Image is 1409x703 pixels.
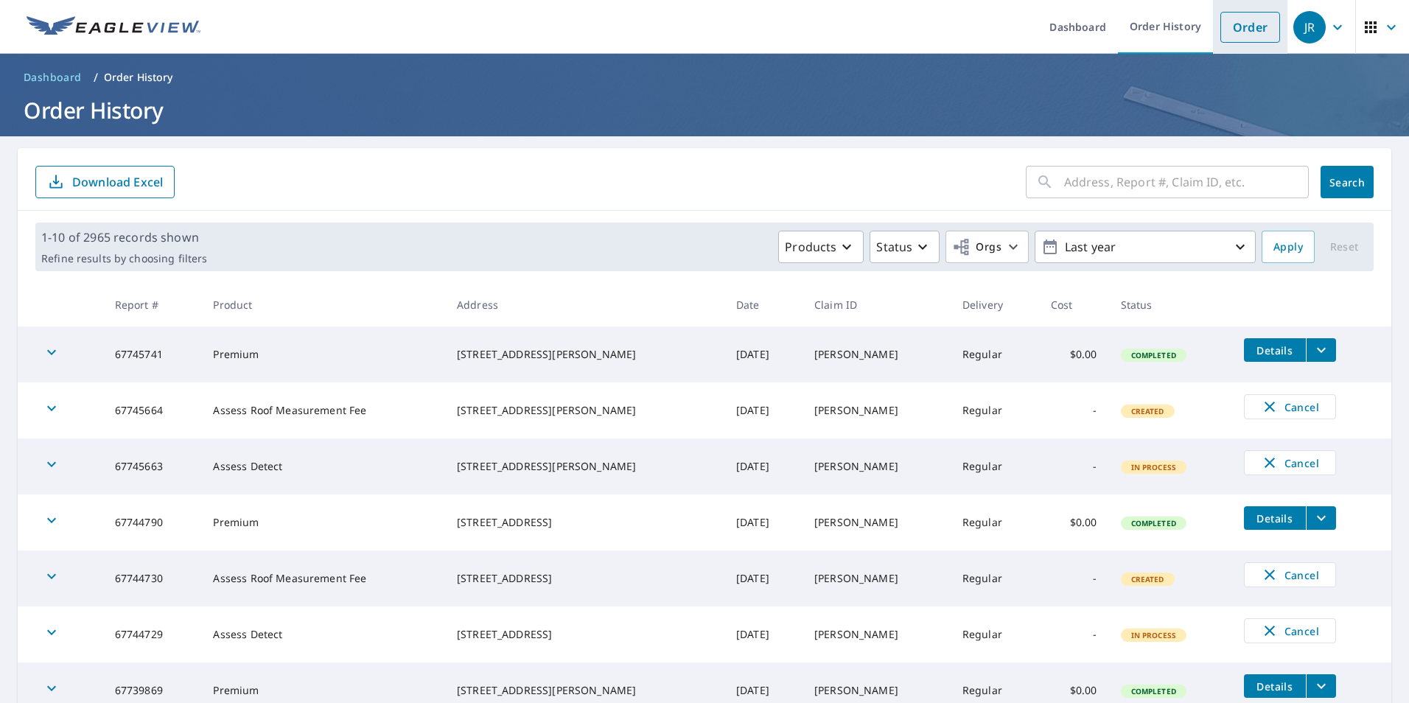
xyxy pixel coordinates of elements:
[103,382,202,438] td: 67745664
[724,283,803,326] th: Date
[724,606,803,662] td: [DATE]
[1253,343,1297,357] span: Details
[201,326,445,382] td: Premium
[951,494,1039,550] td: Regular
[1039,606,1109,662] td: -
[1039,326,1109,382] td: $0.00
[103,606,202,662] td: 67744729
[35,166,175,198] button: Download Excel
[951,326,1039,382] td: Regular
[201,606,445,662] td: Assess Detect
[1035,231,1256,263] button: Last year
[1039,438,1109,494] td: -
[1039,283,1109,326] th: Cost
[952,238,1001,256] span: Orgs
[457,403,713,418] div: [STREET_ADDRESS][PERSON_NAME]
[457,571,713,586] div: [STREET_ADDRESS]
[1109,283,1232,326] th: Status
[803,326,951,382] td: [PERSON_NAME]
[724,494,803,550] td: [DATE]
[1244,338,1306,362] button: detailsBtn-67745741
[103,550,202,606] td: 67744730
[1306,674,1336,698] button: filesDropdownBtn-67739869
[1122,406,1173,416] span: Created
[1244,562,1336,587] button: Cancel
[870,231,940,263] button: Status
[18,66,88,89] a: Dashboard
[724,550,803,606] td: [DATE]
[457,627,713,642] div: [STREET_ADDRESS]
[1244,394,1336,419] button: Cancel
[1122,686,1185,696] span: Completed
[1064,161,1309,203] input: Address, Report #, Claim ID, etc.
[803,550,951,606] td: [PERSON_NAME]
[41,228,207,246] p: 1-10 of 2965 records shown
[201,283,445,326] th: Product
[1273,238,1303,256] span: Apply
[1059,234,1231,260] p: Last year
[945,231,1029,263] button: Orgs
[103,494,202,550] td: 67744790
[445,283,724,326] th: Address
[41,252,207,265] p: Refine results by choosing filters
[1332,175,1362,189] span: Search
[1220,12,1280,43] a: Order
[803,494,951,550] td: [PERSON_NAME]
[103,326,202,382] td: 67745741
[803,606,951,662] td: [PERSON_NAME]
[1039,494,1109,550] td: $0.00
[1259,622,1321,640] span: Cancel
[1259,398,1321,416] span: Cancel
[1244,506,1306,530] button: detailsBtn-67744790
[876,238,912,256] p: Status
[803,283,951,326] th: Claim ID
[457,459,713,474] div: [STREET_ADDRESS][PERSON_NAME]
[201,438,445,494] td: Assess Detect
[457,683,713,698] div: [STREET_ADDRESS][PERSON_NAME]
[951,382,1039,438] td: Regular
[724,382,803,438] td: [DATE]
[18,66,1391,89] nav: breadcrumb
[951,606,1039,662] td: Regular
[951,550,1039,606] td: Regular
[1321,166,1374,198] button: Search
[1039,550,1109,606] td: -
[803,382,951,438] td: [PERSON_NAME]
[201,550,445,606] td: Assess Roof Measurement Fee
[1293,11,1326,43] div: JR
[103,438,202,494] td: 67745663
[1122,574,1173,584] span: Created
[951,438,1039,494] td: Regular
[103,283,202,326] th: Report #
[457,347,713,362] div: [STREET_ADDRESS][PERSON_NAME]
[18,95,1391,125] h1: Order History
[72,174,163,190] p: Download Excel
[1122,518,1185,528] span: Completed
[104,70,173,85] p: Order History
[724,326,803,382] td: [DATE]
[1253,511,1297,525] span: Details
[1244,674,1306,698] button: detailsBtn-67739869
[1244,618,1336,643] button: Cancel
[1259,566,1321,584] span: Cancel
[201,382,445,438] td: Assess Roof Measurement Fee
[1122,462,1186,472] span: In Process
[951,283,1039,326] th: Delivery
[1306,338,1336,362] button: filesDropdownBtn-67745741
[1306,506,1336,530] button: filesDropdownBtn-67744790
[1259,454,1321,472] span: Cancel
[1244,450,1336,475] button: Cancel
[24,70,82,85] span: Dashboard
[724,438,803,494] td: [DATE]
[778,231,864,263] button: Products
[457,515,713,530] div: [STREET_ADDRESS]
[803,438,951,494] td: [PERSON_NAME]
[785,238,836,256] p: Products
[1039,382,1109,438] td: -
[1122,350,1185,360] span: Completed
[1262,231,1315,263] button: Apply
[27,16,200,38] img: EV Logo
[1253,679,1297,693] span: Details
[94,69,98,86] li: /
[201,494,445,550] td: Premium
